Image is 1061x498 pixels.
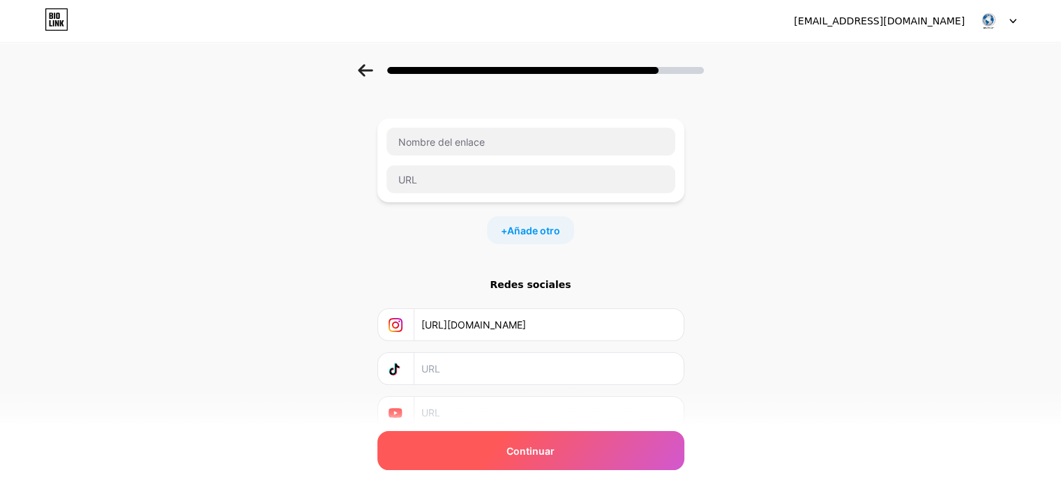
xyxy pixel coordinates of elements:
[421,309,675,340] input: URL
[506,445,555,457] font: Continuar
[386,128,675,156] input: Nombre del enlace
[975,8,1002,34] img: grupo_ilt
[507,225,560,236] font: Añade otro
[386,165,675,193] input: URL
[490,279,571,290] font: Redes sociales
[794,15,965,27] font: [EMAIL_ADDRESS][DOMAIN_NAME]
[501,225,507,236] font: +
[421,397,675,428] input: URL
[421,353,675,384] input: URL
